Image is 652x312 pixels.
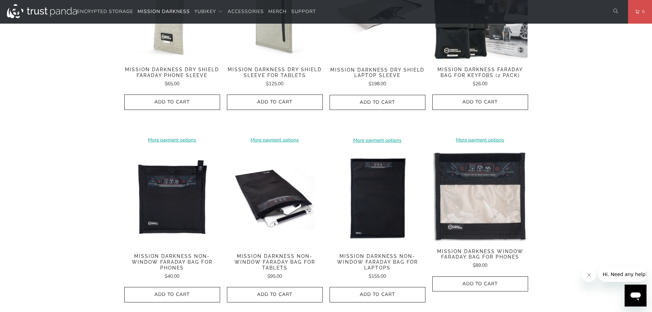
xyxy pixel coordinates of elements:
[582,268,596,282] iframe: Close message
[227,287,323,302] button: Add to Cart
[291,4,316,20] a: Support
[165,273,179,279] span: $40.00
[234,99,316,105] span: Add to Cart
[227,253,323,271] span: Mission Darkness Non-Window Faraday Bag for Tablets
[124,67,220,88] a: Mission Darkness Dry Shield Faraday Phone Sleeve $65.00
[291,8,316,15] span: Support
[432,136,528,144] a: More payment options
[432,249,528,260] span: Mission Darkness Window Faraday Bag for Phones
[337,292,418,298] span: Add to Cart
[432,67,528,78] span: Mission Darkness Faraday Bag for Keyfobs (2 pack)
[439,281,521,287] span: Add to Cart
[432,276,528,292] button: Add to Cart
[473,80,487,87] span: $26.00
[77,4,133,20] a: Encrypted Storage
[369,273,386,279] span: $155.00
[77,8,133,15] span: Encrypted Storage
[131,99,213,105] span: Add to Cart
[432,67,528,88] a: Mission Darkness Faraday Bag for Keyfobs (2 pack) $26.00
[77,4,316,20] nav: Translation missing: en.navigation.header.main_nav
[639,8,645,15] span: 0
[124,253,220,271] span: Mission Darkness Non-Window Faraday Bag for Phones
[330,151,425,247] img: Mission Darkness Non-Window Faraday Bag for Laptops
[194,8,216,15] span: YubiKey
[227,136,323,144] a: More payment options
[227,95,323,110] button: Add to Cart
[432,249,528,270] a: Mission Darkness Window Faraday Bag for Phones $89.00
[266,80,283,87] span: $125.00
[124,151,220,247] a: Mission Darkness Non-Window Faraday Bag for Phones Mission Darkness Non-Window Faraday Bag for Ph...
[330,137,425,144] a: More payment options
[599,267,647,282] iframe: Message from company
[330,253,425,280] a: Mission Darkness Non-Window Faraday Bag for Laptops $155.00
[267,273,282,279] span: $95.00
[330,151,425,247] a: Mission Darkness Non-Window Faraday Bag for Laptops Mission Darkness Non-Window Faraday Bag for L...
[131,292,213,298] span: Add to Cart
[7,4,77,18] img: Trust Panda Australia
[227,67,323,78] span: Mission Darkness Dry Shield Sleeve For Tablets
[330,287,425,302] button: Add to Cart
[439,99,521,105] span: Add to Cart
[234,292,316,298] span: Add to Cart
[330,67,425,79] span: Mission Darkness Dry Shield Laptop Sleeve
[369,80,386,87] span: $198.00
[138,4,190,20] a: Mission Darkness
[227,253,323,280] a: Mission Darkness Non-Window Faraday Bag for Tablets $95.00
[124,253,220,280] a: Mission Darkness Non-Window Faraday Bag for Phones $40.00
[330,95,425,110] button: Add to Cart
[124,151,220,247] img: Mission Darkness Non-Window Faraday Bag for Phones
[473,262,487,269] span: $89.00
[228,8,264,15] span: Accessories
[228,4,264,20] a: Accessories
[227,151,323,247] a: Mission Darkness Non-Window Faraday Bag for Tablets Mission Darkness Non-Window Faraday Bag for T...
[268,4,287,20] a: Merch
[124,95,220,110] button: Add to Cart
[138,8,190,15] span: Mission Darkness
[330,253,425,271] span: Mission Darkness Non-Window Faraday Bag for Laptops
[432,95,528,110] button: Add to Cart
[227,151,323,247] img: Mission Darkness Non-Window Faraday Bag for Tablets
[4,5,49,10] span: Hi. Need any help?
[227,67,323,88] a: Mission Darkness Dry Shield Sleeve For Tablets $125.00
[124,67,220,78] span: Mission Darkness Dry Shield Faraday Phone Sleeve
[165,80,179,87] span: $65.00
[337,100,418,105] span: Add to Cart
[268,8,287,15] span: Merch
[432,151,528,241] img: Mission Darkness Window Faraday Bag for Phones
[124,287,220,302] button: Add to Cart
[124,136,220,144] a: More payment options
[330,67,425,88] a: Mission Darkness Dry Shield Laptop Sleeve $198.00
[194,4,223,20] summary: YubiKey
[625,285,647,307] iframe: Button to launch messaging window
